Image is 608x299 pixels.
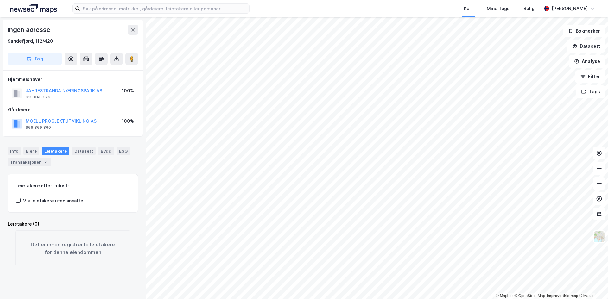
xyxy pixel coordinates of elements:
div: ESG [117,147,130,155]
button: Tag [8,53,62,65]
button: Tags [576,85,605,98]
div: Transaksjoner [8,158,51,166]
button: Filter [575,70,605,83]
div: Leietakere (0) [8,220,138,228]
img: logo.a4113a55bc3d86da70a041830d287a7e.svg [10,4,57,13]
div: Info [8,147,21,155]
div: 913 048 326 [26,95,50,100]
div: Ingen adresse [8,25,51,35]
button: Datasett [567,40,605,53]
iframe: Chat Widget [576,269,608,299]
div: Vis leietakere uten ansatte [23,197,83,205]
div: Leietakere [42,147,69,155]
div: [PERSON_NAME] [552,5,588,12]
a: OpenStreetMap [515,294,545,298]
div: Gårdeiere [8,106,138,114]
div: Bolig [523,5,535,12]
div: Mine Tags [487,5,510,12]
div: 100% [122,87,134,95]
div: 100% [122,117,134,125]
div: Sandefjord, 112/420 [8,37,53,45]
div: Kart [464,5,473,12]
div: Det er ingen registrerte leietakere for denne eiendommen [15,230,130,266]
input: Søk på adresse, matrikkel, gårdeiere, leietakere eller personer [80,4,249,13]
img: Z [593,231,605,243]
a: Mapbox [496,294,513,298]
div: Datasett [72,147,96,155]
button: Analyse [569,55,605,68]
div: Kontrollprogram for chat [576,269,608,299]
button: Bokmerker [563,25,605,37]
div: 966 869 860 [26,125,51,130]
div: Leietakere etter industri [16,182,130,190]
div: Bygg [98,147,114,155]
div: 2 [42,159,48,165]
div: Eiere [23,147,39,155]
div: Hjemmelshaver [8,76,138,83]
a: Improve this map [547,294,578,298]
